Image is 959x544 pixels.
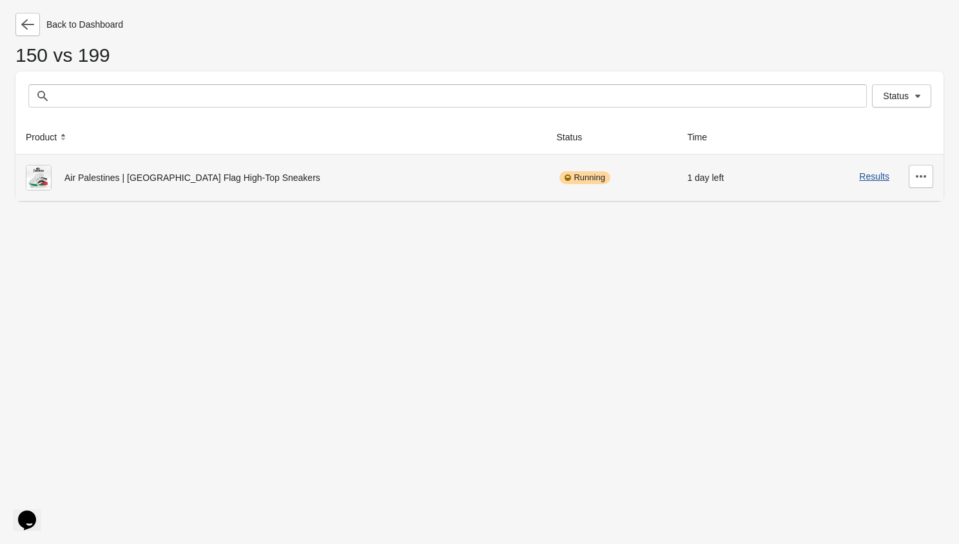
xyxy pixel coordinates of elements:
[15,13,944,36] div: Back to Dashboard
[26,165,536,191] div: Air Palestines | [GEOGRAPHIC_DATA] Flag High-Top Sneakers
[682,126,725,149] button: Time
[13,492,54,531] iframe: chat widget
[687,165,763,191] div: 1 day left
[883,91,909,101] span: Status
[859,171,889,182] button: Results
[21,126,75,149] button: Product
[872,84,931,108] button: Status
[559,171,610,184] div: Running
[15,49,944,71] h1: 150 vs 199
[551,126,600,149] button: Status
